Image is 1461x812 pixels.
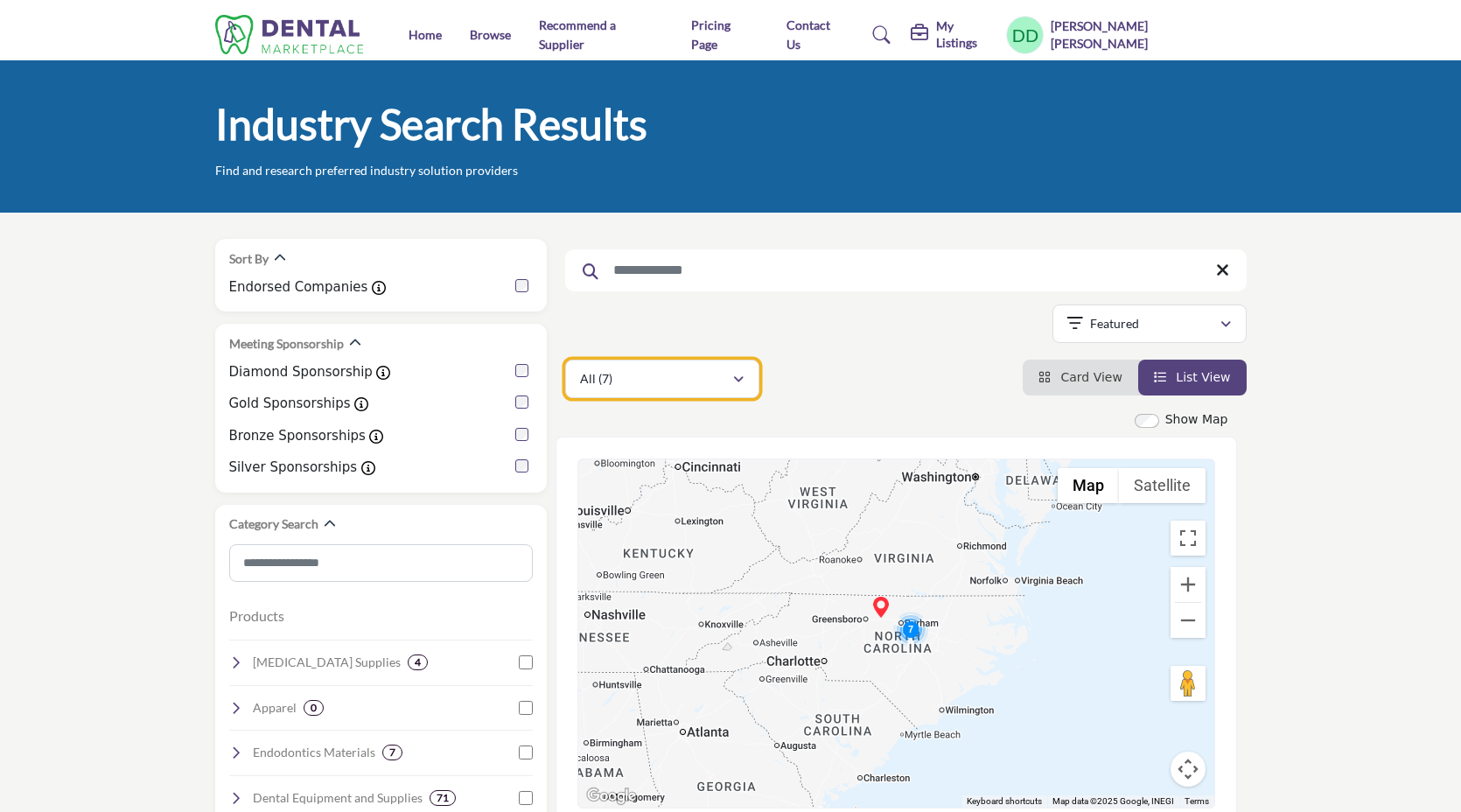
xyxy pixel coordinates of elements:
a: View Card [1038,370,1122,384]
input: Diamond Sponsorship checkbox [515,364,528,377]
div: 71 Results For Dental Equipment and Supplies [430,790,456,806]
label: Diamond Sponsorship [229,362,373,382]
span: List View [1176,370,1230,384]
input: Select Dental Equipment and Supplies checkbox [519,791,533,805]
a: Open this area in Google Maps (opens a new window) [583,785,640,808]
b: 7 [389,746,395,759]
span: Map data ©2025 Google, INEGI [1052,796,1174,806]
div: My Listings [911,18,996,50]
li: List View [1138,360,1247,395]
p: Featured [1090,315,1139,332]
button: All (7) [565,360,759,398]
input: Gold Sponsorships checkbox [515,395,528,409]
h2: Category Search [229,515,318,533]
h2: Sort By [229,250,269,268]
button: Zoom in [1171,567,1206,602]
button: Zoom out [1171,603,1206,638]
input: Silver Sponsorships checkbox [515,459,528,472]
button: Toggle fullscreen view [1171,521,1206,556]
h5: My Listings [936,18,996,50]
b: 4 [415,656,421,668]
div: Cluster of 7 locations (3 HQ, 4 Branches) Click to view companies [893,612,928,647]
button: Map camera controls [1171,752,1206,787]
a: Browse [470,27,511,42]
input: Search Keyword [565,249,1247,291]
h4: Endodontics Materials: Supplies for root canal treatments, including sealers, files, and obturati... [253,744,375,761]
a: Contact Us [786,17,830,52]
label: Bronze Sponsorships [229,426,366,446]
a: View List [1154,370,1231,384]
button: Show hide supplier dropdown [1006,16,1045,54]
img: Google [583,785,640,808]
label: Endorsed Companies [229,277,368,297]
label: Show Map [1165,410,1228,429]
h4: Oral Surgery Supplies: Instruments and materials for surgical procedures, extractions, and bone g... [253,654,401,671]
b: 71 [437,792,449,804]
label: Silver Sponsorships [229,458,358,478]
h2: Meeting Sponsorship [229,335,344,353]
h5: [PERSON_NAME] [PERSON_NAME] [1051,17,1246,52]
input: Select Apparel checkbox [519,701,533,715]
div: The Peterson Agency (HQ) [870,597,891,618]
img: Site Logo [215,15,373,54]
div: 0 Results For Apparel [304,700,324,716]
li: Card View [1023,360,1138,395]
h1: Industry Search Results [215,97,647,151]
p: Find and research preferred industry solution providers [215,162,518,179]
a: Terms (opens in new tab) [1185,796,1209,806]
div: 7 Results For Endodontics Materials [382,745,402,760]
p: All (7) [580,370,612,388]
button: Drag Pegman onto the map to open Street View [1171,666,1206,701]
h4: Apparel: Clothing and uniforms for dental professionals. [253,699,297,717]
a: Recommend a Supplier [539,17,616,52]
input: Search Category [229,544,533,582]
button: Products [229,605,284,626]
button: Featured [1052,304,1247,343]
input: Select Endodontics Materials checkbox [519,745,533,759]
button: Show satellite imagery [1119,468,1206,503]
a: Home [409,27,442,42]
label: Gold Sponsorships [229,394,351,414]
div: 4 Results For Oral Surgery Supplies [408,654,428,670]
input: Select Oral Surgery Supplies checkbox [519,655,533,669]
input: Bronze Sponsorships checkbox [515,428,528,441]
button: Keyboard shortcuts [967,795,1042,808]
h4: Dental Equipment and Supplies: Essential dental chairs, lights, suction devices, and other clinic... [253,789,423,807]
span: Card View [1060,370,1122,384]
a: Pricing Page [691,17,730,52]
button: Show street map [1058,468,1119,503]
input: Endorsed Companies checkbox [515,279,528,292]
b: 0 [311,702,317,714]
a: Search [856,21,902,49]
